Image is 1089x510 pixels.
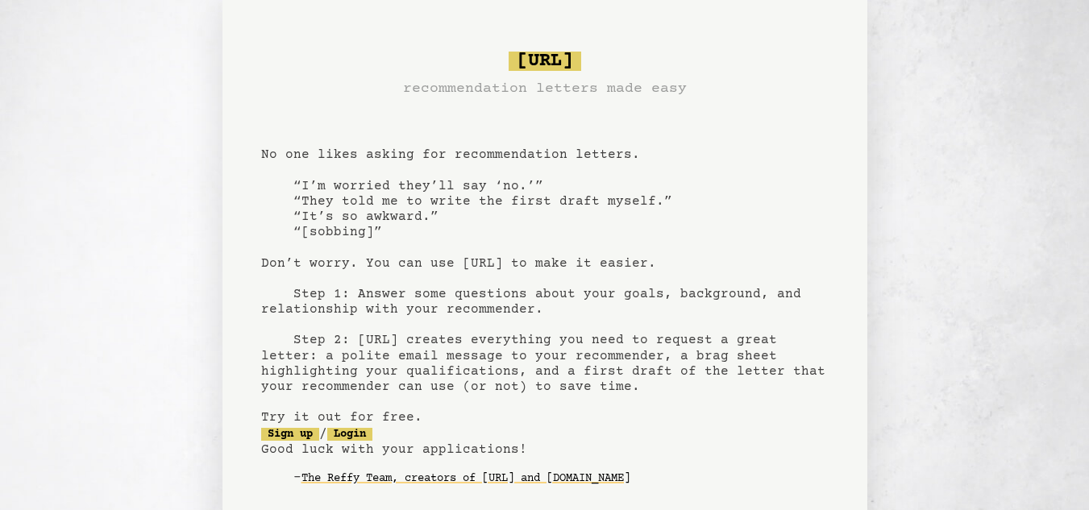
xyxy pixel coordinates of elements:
[327,428,372,441] a: Login
[301,466,630,491] a: The Reffy Team, creators of [URL] and [DOMAIN_NAME]
[293,471,829,487] div: -
[261,428,319,441] a: Sign up
[403,77,687,100] h3: recommendation letters made easy
[509,52,581,71] span: [URL]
